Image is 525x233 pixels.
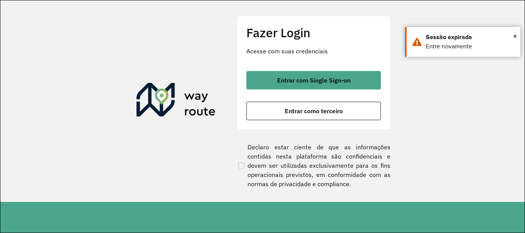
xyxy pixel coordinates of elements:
span: Entrar como terceiro [285,108,343,114]
p: Acesse com suas credenciais [246,46,381,56]
span: × [513,30,517,42]
label: Declaro estar ciente de que as informações contidas nesta plataforma são confidenciais e devem se... [237,142,390,188]
img: Roteirizador AmbevTech [136,83,216,120]
button: button [246,102,381,120]
button: button [246,71,381,89]
button: Close [513,30,517,42]
h2: Fazer Login [246,25,381,40]
div: Sessão expirada [426,33,515,42]
div: Entre novamente [426,42,515,51]
span: Entrar com Single Sign-on [277,77,351,83]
